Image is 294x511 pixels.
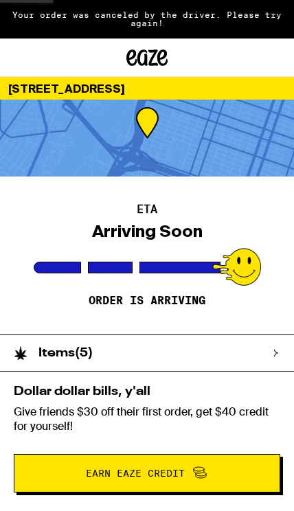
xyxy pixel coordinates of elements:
[14,405,280,433] p: Give friends $30 off their first order, get $40 credit for yourself!
[14,385,280,398] h2: Dollar dollar bills, y'all
[92,222,203,241] div: Arriving Soon
[38,347,93,359] h2: Items ( 5 )
[89,294,205,308] p: Order is arriving
[10,10,113,23] span: Hi. Need any help?
[137,204,157,215] h2: ETA
[14,454,280,492] button: Earn Eaze Credit
[86,468,185,478] span: Earn Eaze Credit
